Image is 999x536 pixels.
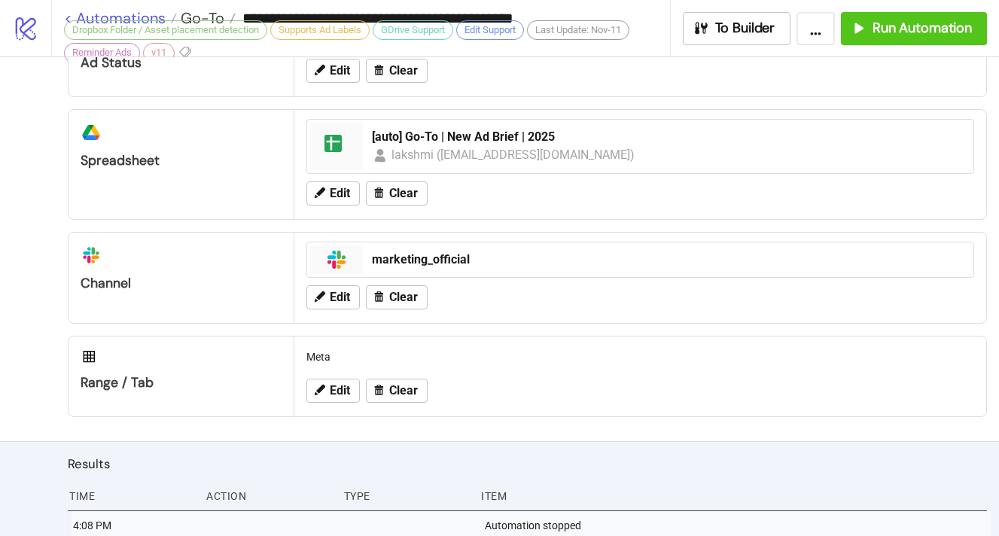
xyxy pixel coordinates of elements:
[366,285,428,309] button: Clear
[306,59,360,83] button: Edit
[343,482,469,510] div: Type
[81,54,282,72] div: Ad Status
[389,64,418,78] span: Clear
[306,181,360,206] button: Edit
[64,43,140,62] div: Reminder Ads
[330,384,350,397] span: Edit
[306,285,360,309] button: Edit
[270,20,370,40] div: Supports Ad Labels
[64,20,267,40] div: Dropbox Folder / Asset placement detection
[372,251,964,268] div: marketing_official
[64,11,177,26] a: < Automations
[330,187,350,200] span: Edit
[373,20,453,40] div: GDrive Support
[143,43,175,62] div: v11
[527,20,629,40] div: Last Update: Nov-11
[81,152,282,169] div: Spreadsheet
[389,384,418,397] span: Clear
[873,20,972,37] span: Run Automation
[391,145,636,164] div: lakshmi ([EMAIL_ADDRESS][DOMAIN_NAME])
[715,20,775,37] span: To Builder
[177,8,224,28] span: Go-To
[68,454,987,474] h2: Results
[330,64,350,78] span: Edit
[177,11,236,26] a: Go-To
[372,129,964,145] div: [auto] Go-To | New Ad Brief | 2025
[81,374,282,391] div: Range / Tab
[366,379,428,403] button: Clear
[68,482,194,510] div: Time
[389,187,418,200] span: Clear
[205,482,331,510] div: Action
[480,482,987,510] div: Item
[796,12,835,45] button: ...
[330,291,350,304] span: Edit
[841,12,987,45] button: Run Automation
[389,291,418,304] span: Clear
[300,343,980,371] div: Meta
[366,181,428,206] button: Clear
[456,20,524,40] div: Edit Support
[81,275,282,292] div: Channel
[366,59,428,83] button: Clear
[306,379,360,403] button: Edit
[683,12,791,45] button: To Builder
